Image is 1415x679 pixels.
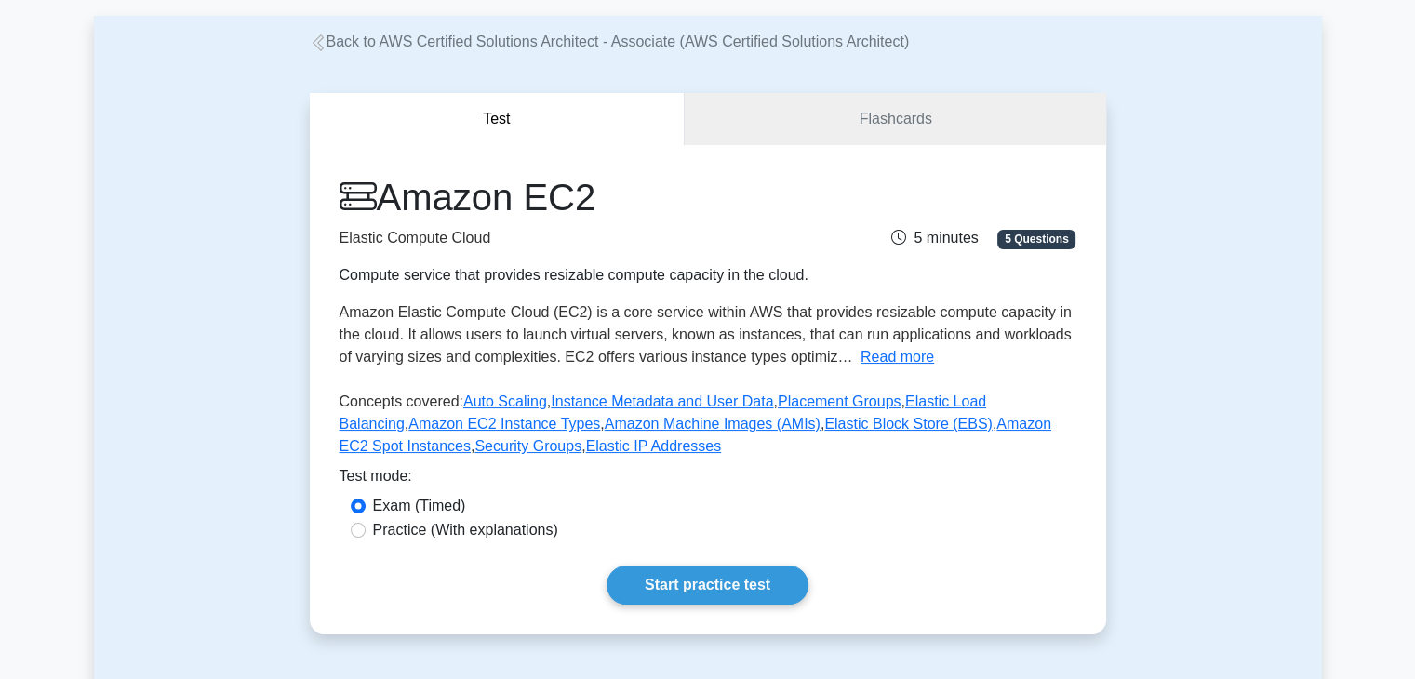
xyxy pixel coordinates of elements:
h1: Amazon EC2 [340,175,823,220]
a: Auto Scaling [463,393,547,409]
a: Amazon EC2 Instance Types [408,416,600,432]
a: Back to AWS Certified Solutions Architect - Associate (AWS Certified Solutions Architect) [310,33,910,49]
a: Elastic Block Store (EBS) [824,416,993,432]
span: Amazon Elastic Compute Cloud (EC2) is a core service within AWS that provides resizable compute c... [340,304,1072,365]
button: Read more [861,346,934,368]
a: Flashcards [685,93,1105,146]
span: 5 minutes [891,230,978,246]
a: Security Groups [474,438,581,454]
p: Concepts covered: , , , , , , , , , [340,391,1076,465]
button: Test [310,93,686,146]
a: Start practice test [607,566,808,605]
p: Elastic Compute Cloud [340,227,823,249]
a: Amazon Machine Images (AMIs) [605,416,821,432]
label: Exam (Timed) [373,495,466,517]
a: Placement Groups [778,393,901,409]
div: Compute service that provides resizable compute capacity in the cloud. [340,264,823,286]
span: 5 Questions [997,230,1075,248]
div: Test mode: [340,465,1076,495]
a: Instance Metadata and User Data [551,393,773,409]
a: Elastic IP Addresses [586,438,722,454]
label: Practice (With explanations) [373,519,558,541]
